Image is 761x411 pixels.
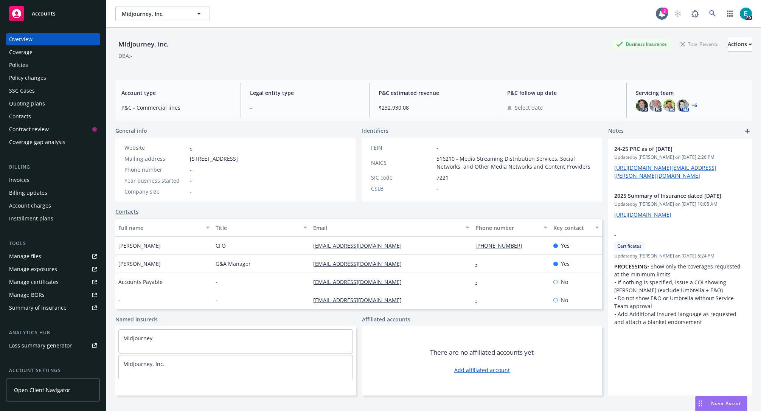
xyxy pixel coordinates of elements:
span: - [250,104,360,112]
a: [PHONE_NUMBER] [475,242,528,249]
span: CFO [216,242,226,250]
span: - [190,177,192,185]
button: Key contact [550,219,602,237]
p: • Show only the coverages requested at the minimum limits • If nothing is specified, issue a COI ... [614,262,746,326]
div: Total Rewards [677,39,722,49]
div: Mailing address [124,155,187,163]
button: Actions [728,37,752,52]
div: Billing [6,163,100,171]
a: Billing updates [6,187,100,199]
span: General info [115,127,147,135]
a: Invoices [6,174,100,186]
a: Manage certificates [6,276,100,288]
span: Yes [561,260,570,268]
span: Yes [561,242,570,250]
img: photo [677,99,689,112]
span: - [614,231,726,239]
span: P&C - Commercial lines [121,104,231,112]
div: Phone number [124,166,187,174]
span: 516210 - Media Streaming Distribution Services, Social Networks, and Other Media Networks and Con... [436,155,593,171]
button: Nova Assist [695,396,747,411]
a: [EMAIL_ADDRESS][DOMAIN_NAME] [313,296,408,304]
div: Manage files [9,250,41,262]
div: Tools [6,240,100,247]
span: Updated by [PERSON_NAME] on [DATE] 10:05 AM [614,201,746,208]
button: Full name [115,219,213,237]
div: Contacts [9,110,31,123]
a: Search [705,6,720,21]
div: Business Insurance [612,39,671,49]
a: [EMAIL_ADDRESS][DOMAIN_NAME] [313,260,408,267]
span: Accounts Payable [118,278,163,286]
div: Title [216,224,298,232]
img: photo [663,99,675,112]
a: Midjourney [123,335,152,342]
a: [EMAIL_ADDRESS][DOMAIN_NAME] [313,242,408,249]
div: -CertificatesUpdatedby [PERSON_NAME] on [DATE] 5:24 PMPROCESSING• Show only the coverages request... [608,225,752,332]
span: 2025 Summary of Insurance dated [DATE] [614,192,726,200]
div: Manage exposures [9,263,57,275]
span: Certificates [617,243,641,250]
span: - [118,296,120,304]
div: Billing updates [9,187,47,199]
span: [PERSON_NAME] [118,242,161,250]
div: Summary of insurance [9,302,67,314]
div: Manage BORs [9,289,45,301]
span: Open Client Navigator [14,386,70,394]
span: Updated by [PERSON_NAME] on [DATE] 5:24 PM [614,253,746,259]
a: Manage BORs [6,289,100,301]
div: Contract review [9,123,49,135]
div: Account settings [6,367,100,374]
a: Contacts [115,208,138,216]
div: Phone number [475,224,539,232]
span: - [190,188,192,195]
span: Legal entity type [250,89,360,97]
a: add [743,127,752,136]
a: Installment plans [6,212,100,225]
div: 24-25 PRC as of [DATE]Updatedby [PERSON_NAME] on [DATE] 2:26 PM[URL][DOMAIN_NAME][EMAIL_ADDRESS][... [608,139,752,186]
a: [URL][DOMAIN_NAME] [614,211,671,218]
span: No [561,278,568,286]
div: Loss summary generator [9,340,72,352]
div: Coverage gap analysis [9,136,65,148]
a: Overview [6,33,100,45]
span: There are no affiliated accounts yet [430,348,534,357]
div: Year business started [124,177,187,185]
a: - [475,296,483,304]
div: Drag to move [696,396,705,411]
span: P&C estimated revenue [379,89,489,97]
div: Website [124,144,187,152]
span: [STREET_ADDRESS] [190,155,238,163]
a: Coverage [6,46,100,58]
span: $232,930.08 [379,104,489,112]
strong: PROCESSING [614,263,647,270]
img: photo [636,99,648,112]
a: Summary of insurance [6,302,100,314]
div: SIC code [371,174,433,181]
a: Manage exposures [6,263,100,275]
span: 7221 [436,174,449,181]
span: - [436,185,438,192]
span: Identifiers [362,127,388,135]
button: Phone number [472,219,550,237]
a: [URL][DOMAIN_NAME][EMAIL_ADDRESS][PERSON_NAME][DOMAIN_NAME] [614,164,716,179]
div: Manage certificates [9,276,59,288]
span: [PERSON_NAME] [118,260,161,268]
span: Servicing team [636,89,746,97]
a: Report a Bug [688,6,703,21]
a: - [475,260,483,267]
span: No [561,296,568,304]
div: 2 [661,8,668,14]
button: Email [310,219,472,237]
div: Policy changes [9,72,46,84]
span: 24-25 PRC as of [DATE] [614,145,726,153]
a: [EMAIL_ADDRESS][DOMAIN_NAME] [313,278,408,285]
span: P&C follow up date [507,89,617,97]
img: photo [740,8,752,20]
span: - [216,296,217,304]
div: Key contact [553,224,591,232]
img: photo [649,99,662,112]
a: Contacts [6,110,100,123]
div: SSC Cases [9,85,35,97]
